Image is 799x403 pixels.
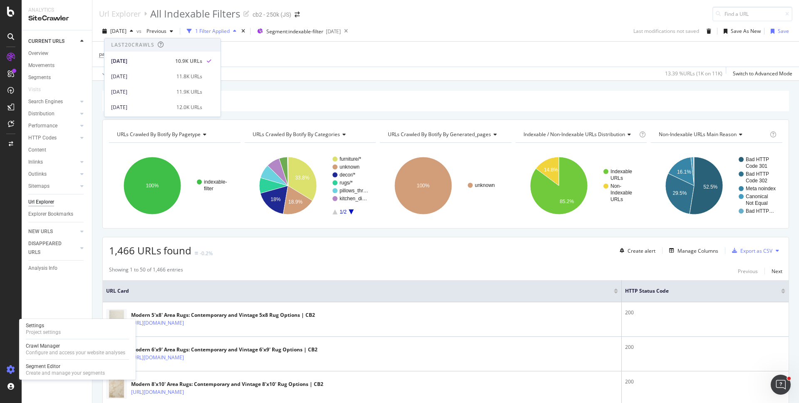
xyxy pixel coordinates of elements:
[99,25,136,38] button: [DATE]
[720,25,761,38] button: Save As New
[28,61,86,70] a: Movements
[28,109,55,118] div: Distribution
[109,244,191,257] span: 1,466 URLs found
[340,164,360,170] text: unknown
[772,266,782,276] button: Next
[111,104,171,111] div: [DATE]
[28,158,78,167] a: Inlinks
[176,88,202,96] div: 11.9K URLs
[200,250,213,257] div: -0.2%
[251,128,369,141] h4: URLs Crawled By Botify By categories
[245,149,376,222] svg: A chart.
[28,227,53,236] div: NEW URLS
[131,346,318,353] div: Modern 6'x9' Area Rugs: Contemporary and Vintage 6'x9' Rug Options | CB2
[111,73,171,80] div: [DATE]
[26,349,125,356] div: Configure and access your website analyses
[610,169,632,174] text: Indexable
[28,210,86,219] a: Explorer Bookmarks
[204,186,213,192] text: filter
[729,244,772,257] button: Export as CSV
[666,246,718,256] button: Manage Columns
[28,85,49,94] a: Visits
[340,180,353,186] text: rugs/*
[28,170,78,179] a: Outlinks
[266,28,323,35] span: Segment: indexable-filter
[195,252,198,254] img: Equal
[28,7,85,14] div: Analytics
[28,198,86,206] a: Url Explorer
[99,9,141,18] a: Url Explorer
[633,27,699,35] div: Last modifications not saved
[28,134,78,142] a: HTTP Codes
[131,353,184,362] a: [URL][DOMAIN_NAME]
[28,49,86,58] a: Overview
[28,264,86,273] a: Analysis Info
[175,57,202,65] div: 10.9K URLs
[388,131,491,138] span: URLs Crawled By Botify By generated_pages
[659,131,737,138] span: Non-Indexable URLs Main Reason
[26,343,125,349] div: Crawl Manager
[253,131,340,138] span: URLs Crawled By Botify By categories
[106,378,127,399] img: main image
[560,199,574,204] text: 85.2%
[131,388,184,396] a: [URL][DOMAIN_NAME]
[746,194,768,199] text: Canonical
[733,70,792,77] div: Switch to Advanced Mode
[651,149,782,222] div: A chart.
[176,104,202,111] div: 12.0K URLs
[380,149,511,222] div: A chart.
[746,178,767,184] text: Code 302
[28,182,50,191] div: Sitemaps
[111,41,154,48] div: Last 20 Crawls
[610,183,621,189] text: Non-
[26,329,61,336] div: Project settings
[746,200,768,206] text: Not Equal
[184,25,240,38] button: 1 Filter Applied
[704,184,718,190] text: 52.5%
[131,319,184,327] a: [URL][DOMAIN_NAME]
[516,149,647,222] svg: A chart.
[522,128,638,141] h4: Indexable / Non-Indexable URLs Distribution
[746,186,776,192] text: Meta noindex
[131,311,315,319] div: Modern 5'x8' Area Rugs: Contemporary and Vintage 5x8 Rug Options | CB2
[28,85,41,94] div: Visits
[254,25,341,38] button: Segment:indexable-filter[DATE]
[340,156,361,162] text: furniture/*
[99,50,121,57] span: pagetype
[109,149,241,222] svg: A chart.
[28,61,55,70] div: Movements
[109,266,183,276] div: Showing 1 to 50 of 1,466 entries
[28,122,78,130] a: Performance
[610,190,632,196] text: Indexable
[270,197,280,202] text: 18%
[28,182,78,191] a: Sitemaps
[673,191,687,197] text: 29.5%
[117,131,201,138] span: URLs Crawled By Botify By pagetype
[712,7,792,21] input: Find a URL
[731,27,761,35] div: Save As New
[28,109,78,118] a: Distribution
[386,128,504,141] h4: URLs Crawled By Botify By generated_pages
[625,343,785,351] div: 200
[475,182,495,188] text: unknown
[28,49,48,58] div: Overview
[195,27,230,35] div: 1 Filter Applied
[326,28,341,35] div: [DATE]
[746,208,774,214] text: Bad HTTP…
[28,73,51,82] div: Segments
[99,67,123,80] button: Apply
[625,309,785,316] div: 200
[28,239,70,257] div: DISAPPEARED URLS
[28,37,65,46] div: CURRENT URLS
[204,179,227,185] text: indexable-
[28,158,43,167] div: Inlinks
[28,37,78,46] a: CURRENT URLS
[340,188,368,194] text: pillows_thr…
[22,321,132,336] a: SettingsProject settings
[150,7,240,21] div: All Indexable Filters
[28,73,86,82] a: Segments
[106,309,127,330] img: main image
[131,381,323,388] div: Modern 8'x10' Area Rugs: Contemporary and Vintage 8'x10' Rug Options | CB2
